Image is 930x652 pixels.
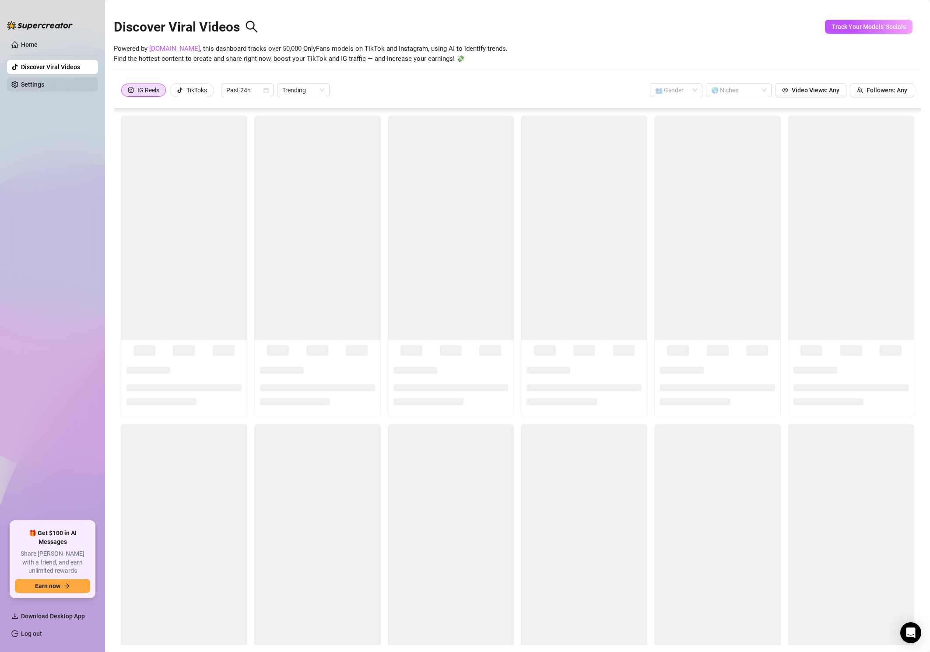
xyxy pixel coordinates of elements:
a: Discover Viral Videos [21,63,80,70]
span: instagram [128,87,134,93]
button: Track Your Models' Socials [825,20,912,34]
div: IG Reels [137,84,159,97]
span: download [11,613,18,620]
span: calendar [263,88,269,93]
a: Log out [21,630,42,637]
button: Video Views: Any [775,83,846,97]
span: eye [782,87,788,93]
span: team [857,87,863,93]
div: TikToks [186,84,207,97]
span: Video Views: Any [792,87,839,94]
span: tik-tok [177,87,183,93]
span: search [245,20,258,33]
a: [DOMAIN_NAME] [149,45,200,53]
h2: Discover Viral Videos [114,19,258,35]
span: Track Your Models' Socials [832,23,906,30]
span: Earn now [35,582,60,589]
span: 🎁 Get $100 in AI Messages [15,529,90,546]
span: Trending [282,84,324,97]
a: Home [21,41,38,48]
span: arrow-right [64,583,70,589]
span: Followers: Any [867,87,907,94]
span: Download Desktop App [21,613,85,620]
img: logo-BBDzfeDw.svg [7,21,73,30]
div: Open Intercom Messenger [900,622,921,643]
span: Past 24h [226,84,268,97]
a: Settings [21,81,44,88]
span: Share [PERSON_NAME] with a friend, and earn unlimited rewards [15,550,90,575]
button: Followers: Any [850,83,914,97]
span: Powered by , this dashboard tracks over 50,000 OnlyFans models on TikTok and Instagram, using AI ... [114,44,508,64]
button: Earn nowarrow-right [15,579,90,593]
